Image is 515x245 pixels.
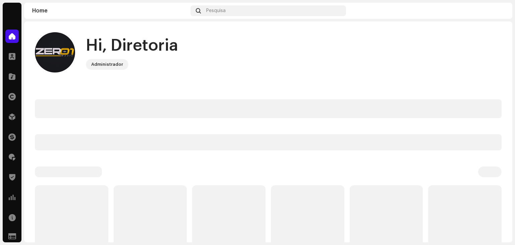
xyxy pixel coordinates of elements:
span: Pesquisa [206,8,226,13]
div: Home [32,8,188,13]
img: d5fcb490-8619-486f-abee-f37e7aa619ed [35,32,75,72]
div: Administrador [91,60,123,68]
img: d5fcb490-8619-486f-abee-f37e7aa619ed [494,5,504,16]
div: Hi, Diretoria [86,35,178,56]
